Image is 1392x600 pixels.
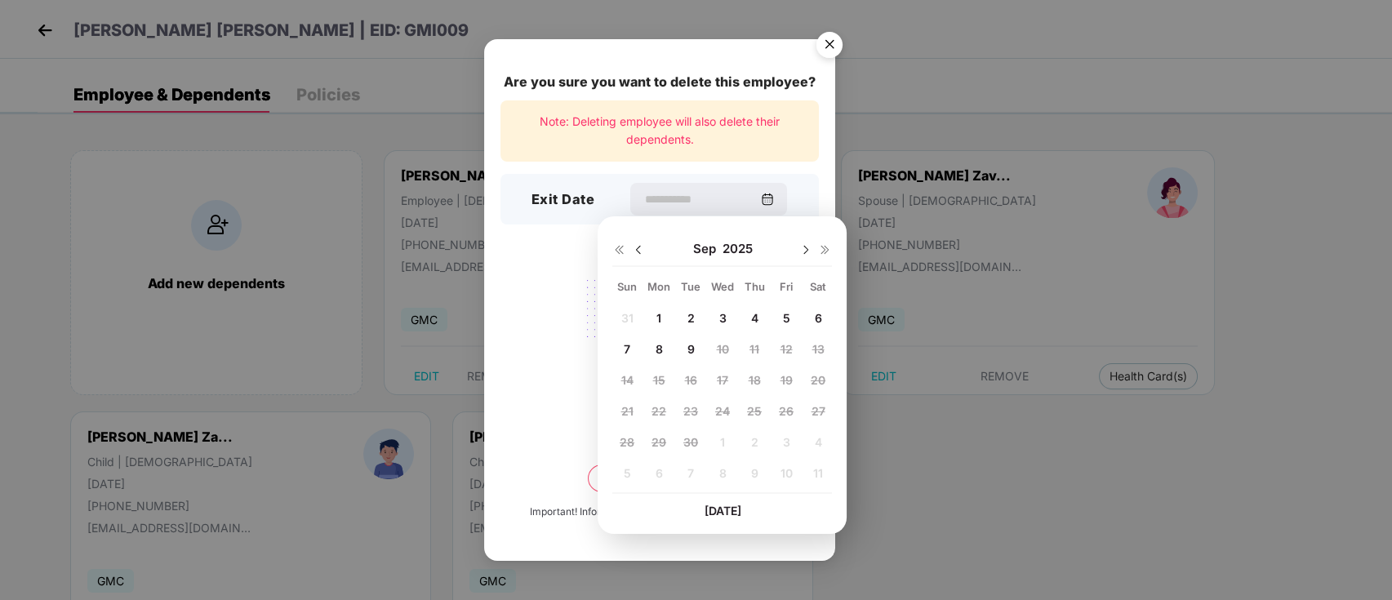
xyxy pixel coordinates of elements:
div: Are you sure you want to delete this employee? [500,72,819,92]
img: svg+xml;base64,PHN2ZyB4bWxucz0iaHR0cDovL3d3dy53My5vcmcvMjAwMC9zdmciIHdpZHRoPSIxNiIgaGVpZ2h0PSIxNi... [612,243,625,256]
span: 7 [624,342,630,356]
div: Important! Information once deleted, can’t be recovered. [530,504,789,520]
img: svg+xml;base64,PHN2ZyB4bWxucz0iaHR0cDovL3d3dy53My5vcmcvMjAwMC9zdmciIHdpZHRoPSI1NiIgaGVpZ2h0PSI1Ni... [807,24,852,70]
span: 2 [687,311,694,325]
button: Delete permanently [588,464,732,492]
div: Fri [772,279,800,294]
button: Close [807,24,851,68]
img: svg+xml;base64,PHN2ZyB4bWxucz0iaHR0cDovL3d3dy53My5vcmcvMjAwMC9zdmciIHdpZHRoPSIxNiIgaGVpZ2h0PSIxNi... [819,243,832,256]
span: 6 [814,311,821,325]
span: 4 [750,311,758,325]
h3: Exit Date [531,189,595,211]
span: 3 [718,311,726,325]
div: Tue [676,279,705,294]
span: Sep [692,241,722,257]
span: 1 [656,311,661,325]
span: 9 [687,342,694,356]
span: 8 [655,342,662,356]
div: Wed [708,279,736,294]
img: svg+xml;base64,PHN2ZyBpZD0iQ2FsZW5kYXItMzJ4MzIiIHhtbG5zPSJodHRwOi8vd3d3LnczLm9yZy8yMDAwL3N2ZyIgd2... [761,193,774,206]
div: Thu [740,279,768,294]
div: Note: Deleting employee will also delete their dependents. [500,100,819,162]
span: 5 [782,311,789,325]
span: [DATE] [704,504,740,518]
span: 2025 [722,241,752,257]
img: svg+xml;base64,PHN2ZyB4bWxucz0iaHR0cDovL3d3dy53My5vcmcvMjAwMC9zdmciIHdpZHRoPSIyMjQiIGhlaWdodD0iMT... [568,270,751,398]
div: Sun [612,279,641,294]
img: svg+xml;base64,PHN2ZyBpZD0iRHJvcGRvd24tMzJ4MzIiIHhtbG5zPSJodHRwOi8vd3d3LnczLm9yZy8yMDAwL3N2ZyIgd2... [632,243,645,256]
img: svg+xml;base64,PHN2ZyBpZD0iRHJvcGRvd24tMzJ4MzIiIHhtbG5zPSJodHRwOi8vd3d3LnczLm9yZy8yMDAwL3N2ZyIgd2... [799,243,812,256]
div: Mon [644,279,673,294]
div: Sat [803,279,832,294]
